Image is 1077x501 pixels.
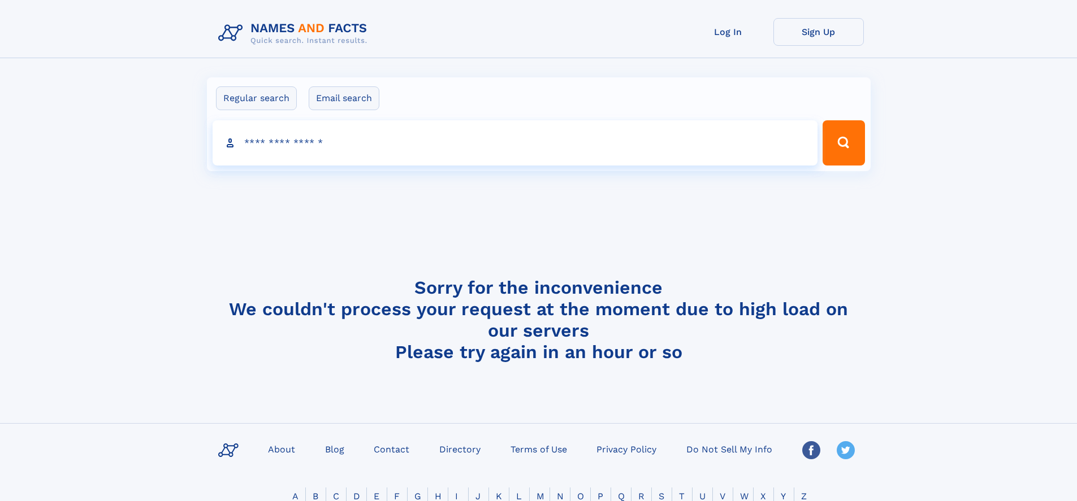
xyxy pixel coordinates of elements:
a: Sign Up [773,18,864,46]
label: Regular search [216,86,297,110]
a: About [263,441,300,457]
img: Facebook [802,441,820,459]
a: Do Not Sell My Info [682,441,777,457]
button: Search Button [823,120,864,165]
a: Privacy Policy [592,441,661,457]
a: Log In [683,18,773,46]
h4: Sorry for the inconvenience We couldn't process your request at the moment due to high load on ou... [214,277,864,363]
a: Terms of Use [506,441,572,457]
img: Logo Names and Facts [214,18,377,49]
label: Email search [309,86,379,110]
a: Directory [435,441,485,457]
img: Twitter [837,441,855,459]
a: Blog [321,441,349,457]
input: search input [213,120,818,165]
a: Contact [369,441,414,457]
